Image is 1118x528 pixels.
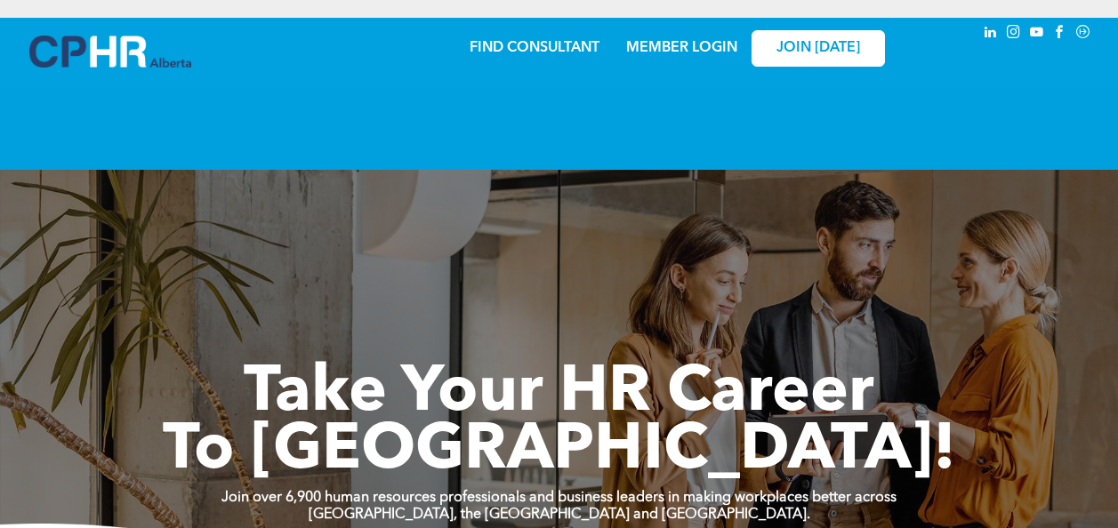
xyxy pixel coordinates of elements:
span: To [GEOGRAPHIC_DATA]! [163,420,956,484]
a: youtube [1027,22,1047,46]
a: facebook [1050,22,1070,46]
a: instagram [1004,22,1024,46]
strong: Join over 6,900 human resources professionals and business leaders in making workplaces better ac... [221,491,897,505]
span: Take Your HR Career [244,362,874,426]
img: A blue and white logo for cp alberta [29,36,191,68]
a: FIND CONSULTANT [470,41,599,55]
a: JOIN [DATE] [752,30,885,67]
a: linkedin [981,22,1001,46]
a: Social network [1074,22,1093,46]
strong: [GEOGRAPHIC_DATA], the [GEOGRAPHIC_DATA] and [GEOGRAPHIC_DATA]. [309,508,810,522]
span: JOIN [DATE] [776,40,860,57]
a: MEMBER LOGIN [626,41,737,55]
